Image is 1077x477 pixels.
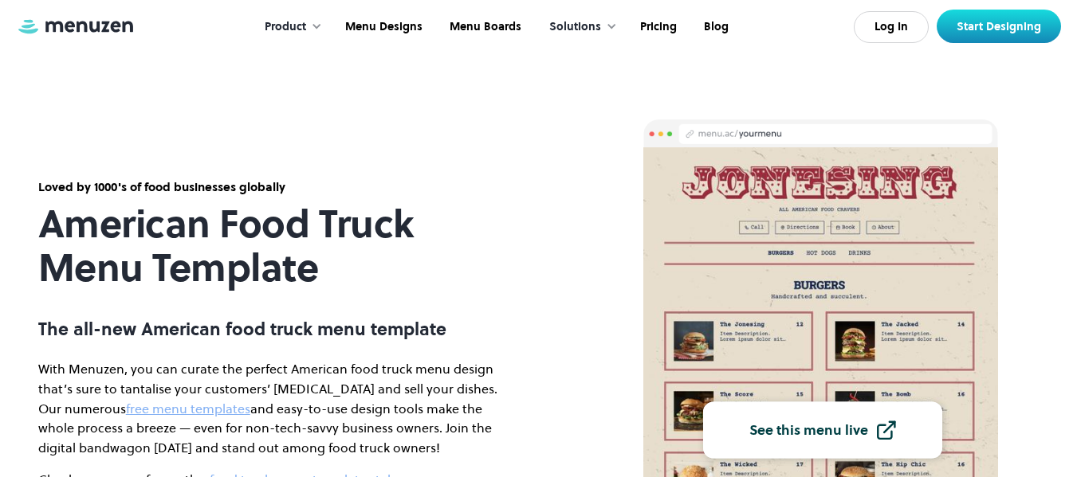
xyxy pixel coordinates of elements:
div: Product [249,2,330,52]
div: Solutions [533,2,625,52]
p: The all-new American food truck menu template [38,319,517,339]
div: Solutions [549,18,601,36]
div: Loved by 1000's of food businesses globally [38,178,517,196]
a: Start Designing [937,10,1061,43]
div: Product [265,18,306,36]
a: See this menu live [703,401,942,458]
div: See this menu live [749,423,868,437]
a: Menu Designs [330,2,434,52]
a: Menu Boards [434,2,533,52]
a: Log In [854,11,929,43]
a: Blog [689,2,741,52]
a: free menu templates [126,400,250,417]
p: With Menuzen, you can curate the perfect American food truck menu design that’s sure to tantalise... [38,359,517,458]
a: Pricing [625,2,689,52]
h1: American Food Truck Menu Template [38,202,517,290]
